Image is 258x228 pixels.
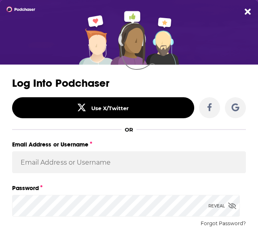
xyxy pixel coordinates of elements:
[12,183,246,193] label: Password
[12,97,194,118] button: Use X/Twitter
[125,126,133,133] div: OR
[208,195,236,217] div: Reveal
[201,221,246,226] button: Forgot Password?
[12,151,246,173] input: Email Address or Username
[245,7,251,16] button: Close Button
[91,105,129,111] div: Use X/Twitter
[12,139,246,150] label: Email Address or Username
[6,6,36,12] img: Podchaser - Follow, Share and Rate Podcasts
[6,6,21,12] a: Podchaser - Follow, Share and Rate Podcasts
[12,77,246,89] h3: Log Into Podchaser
